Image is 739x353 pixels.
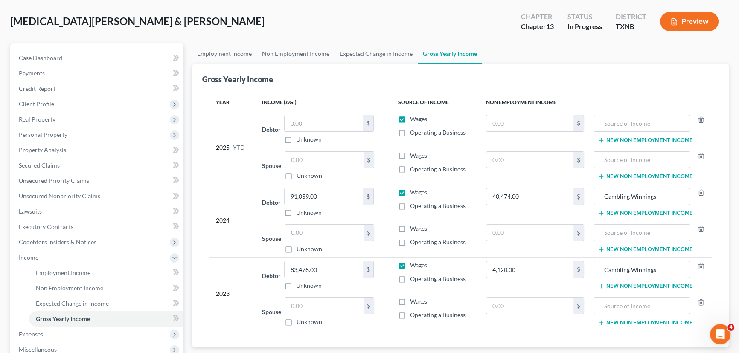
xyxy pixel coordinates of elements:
th: Income (AGI) [255,94,391,111]
span: Wages [410,188,427,196]
input: 0.00 [285,152,364,168]
input: Source of Income [598,261,685,278]
div: $ [573,152,584,168]
input: Source of Income [598,115,685,131]
label: Unknown [297,245,322,253]
span: Expected Change in Income [36,300,109,307]
div: 2023 [216,261,248,326]
a: Unsecured Priority Claims [12,173,183,188]
th: Source of Income [391,94,479,111]
a: Gross Yearly Income [29,311,183,327]
span: Expenses [19,330,43,338]
div: $ [573,115,584,131]
input: Source of Income [598,188,685,205]
label: Spouse [262,307,281,316]
a: Expected Change in Income [29,296,183,311]
input: 0.00 [486,225,573,241]
a: Secured Claims [12,158,183,173]
span: Unsecured Priority Claims [19,177,89,184]
button: New Non Employment Income [598,283,693,289]
a: Employment Income [192,43,257,64]
span: Executory Contracts [19,223,73,230]
a: Lawsuits [12,204,183,219]
div: $ [363,115,373,131]
a: Non Employment Income [257,43,335,64]
a: Property Analysis [12,142,183,158]
button: Preview [660,12,719,31]
button: New Non Employment Income [598,173,693,180]
a: Case Dashboard [12,50,183,66]
label: Debtor [262,125,281,134]
a: Employment Income [29,265,183,281]
div: 2024 [216,188,248,253]
label: Spouse [262,234,281,243]
span: Lawsuits [19,208,42,215]
div: Chapter [521,22,554,32]
span: Payments [19,69,45,77]
input: 0.00 [486,188,573,205]
input: 0.00 [486,261,573,278]
input: 0.00 [486,115,573,131]
input: 0.00 [285,225,364,241]
button: New Non Employment Income [598,319,693,326]
span: Real Property [19,116,55,123]
label: Unknown [296,135,322,144]
div: $ [573,225,584,241]
div: Gross Yearly Income [202,74,273,84]
div: $ [364,152,374,168]
span: Operating a Business [410,238,466,246]
input: Source of Income [598,152,685,168]
input: 0.00 [285,115,363,131]
label: Debtor [262,271,281,280]
label: Debtor [262,198,281,207]
input: Source of Income [598,225,685,241]
span: Gross Yearly Income [36,315,90,322]
input: 0.00 [486,298,573,314]
span: Operating a Business [410,129,466,136]
span: Miscellaneous [19,346,57,353]
span: 4 [727,324,734,331]
span: Operating a Business [410,202,466,209]
span: Income [19,254,38,261]
div: District [616,12,646,22]
span: Client Profile [19,100,54,107]
label: Spouse [262,161,281,170]
a: Unsecured Nonpriority Claims [12,188,183,204]
div: $ [363,261,373,278]
div: $ [363,188,373,205]
button: New Non Employment Income [598,246,693,253]
span: Wages [410,298,427,305]
label: Unknown [296,281,322,290]
label: Unknown [297,318,322,326]
a: Credit Report [12,81,183,96]
span: Wages [410,115,427,122]
div: In Progress [567,22,602,32]
span: Operating a Business [410,275,466,282]
span: Property Analysis [19,146,66,153]
div: Status [567,12,602,22]
div: Chapter [521,12,554,22]
a: Gross Yearly Income [418,43,482,64]
span: Employment Income [36,269,90,276]
span: 13 [546,22,554,30]
span: Operating a Business [410,311,466,318]
input: Source of Income [598,298,685,314]
span: Wages [410,225,427,232]
a: Executory Contracts [12,219,183,234]
span: Wages [410,152,427,159]
span: Codebtors Insiders & Notices [19,238,96,246]
a: Payments [12,66,183,81]
button: New Non Employment Income [598,210,693,217]
a: Expected Change in Income [335,43,418,64]
div: 2025 [216,115,248,180]
input: 0.00 [285,261,363,278]
div: $ [364,225,374,241]
span: Case Dashboard [19,54,62,61]
span: Secured Claims [19,162,60,169]
th: Non Employment Income [479,94,712,111]
span: Personal Property [19,131,67,138]
input: 0.00 [285,298,364,314]
div: $ [364,298,374,314]
div: $ [573,261,584,278]
th: Year [209,94,255,111]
